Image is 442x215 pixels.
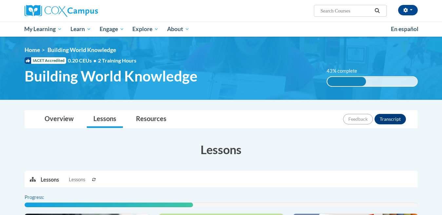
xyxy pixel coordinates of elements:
[70,25,91,33] span: Learn
[343,114,373,124] button: Feedback
[25,5,149,17] a: Cox Campus
[100,25,124,33] span: Engage
[25,57,66,64] span: IACET Accredited
[15,22,428,37] div: Main menu
[327,67,364,75] label: 43% complete
[387,22,423,36] a: En español
[24,25,62,33] span: My Learning
[66,22,95,37] a: Learn
[320,7,372,15] input: Search Courses
[48,46,116,53] span: Building World Knowledge
[25,5,98,17] img: Cox Campus
[20,22,67,37] a: My Learning
[25,46,40,53] a: Home
[128,22,163,37] a: Explore
[25,141,418,158] h3: Lessons
[163,22,194,37] a: About
[391,26,418,32] span: En español
[69,176,85,183] span: Lessons
[129,111,173,128] a: Resources
[98,57,136,63] span: 2 Training Hours
[87,111,123,128] a: Lessons
[68,57,98,64] span: 0.20 CEUs
[372,7,382,15] button: Search
[41,176,59,183] p: Lessons
[375,114,406,124] button: Transcript
[38,111,80,128] a: Overview
[25,67,198,85] span: Building World Knowledge
[327,77,366,86] div: 43% complete
[93,57,96,63] span: •
[132,25,159,33] span: Explore
[95,22,128,37] a: Engage
[25,194,62,201] label: Progress:
[398,5,418,15] button: Account Settings
[167,25,189,33] span: About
